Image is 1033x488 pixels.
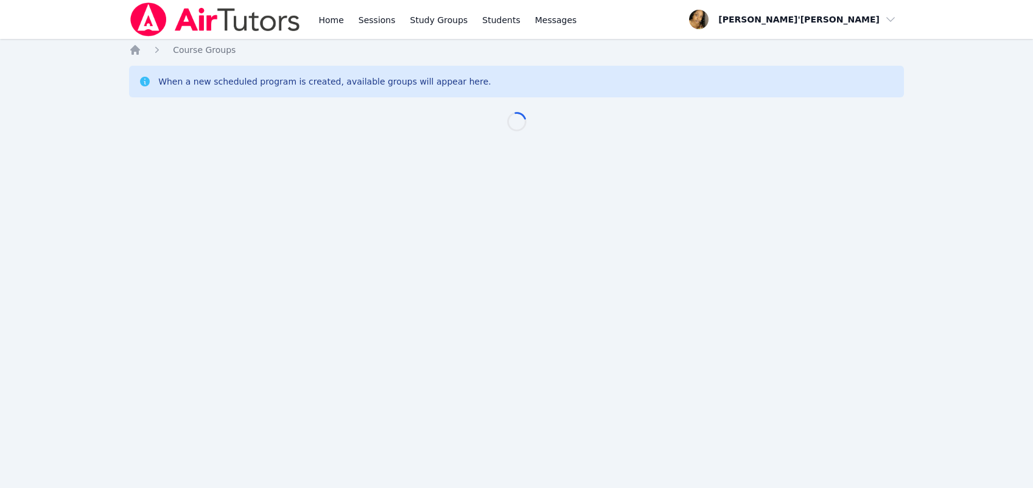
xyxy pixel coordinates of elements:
[173,45,236,55] span: Course Groups
[535,14,577,26] span: Messages
[158,75,491,88] div: When a new scheduled program is created, available groups will appear here.
[129,44,904,56] nav: Breadcrumb
[129,2,301,37] img: Air Tutors
[173,44,236,56] a: Course Groups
